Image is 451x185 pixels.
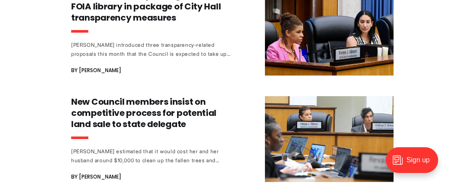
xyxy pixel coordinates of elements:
img: New Council members insist on competitive process for potential land sale to state delegate [265,96,394,182]
span: By [PERSON_NAME] [71,172,121,182]
h3: New Council members insist on competitive process for potential land sale to state delegate [71,96,231,130]
div: [PERSON_NAME] estimated that it would cost her and her husband around $10,000 to clean up the fal... [71,147,231,165]
span: By [PERSON_NAME] [71,65,121,76]
a: New Council members insist on competitive process for potential land sale to state delegate [PERS... [71,96,394,182]
div: [PERSON_NAME] introduced three transparency-related proposals this month that the Council is expe... [71,40,231,58]
iframe: portal-trigger [379,143,451,185]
